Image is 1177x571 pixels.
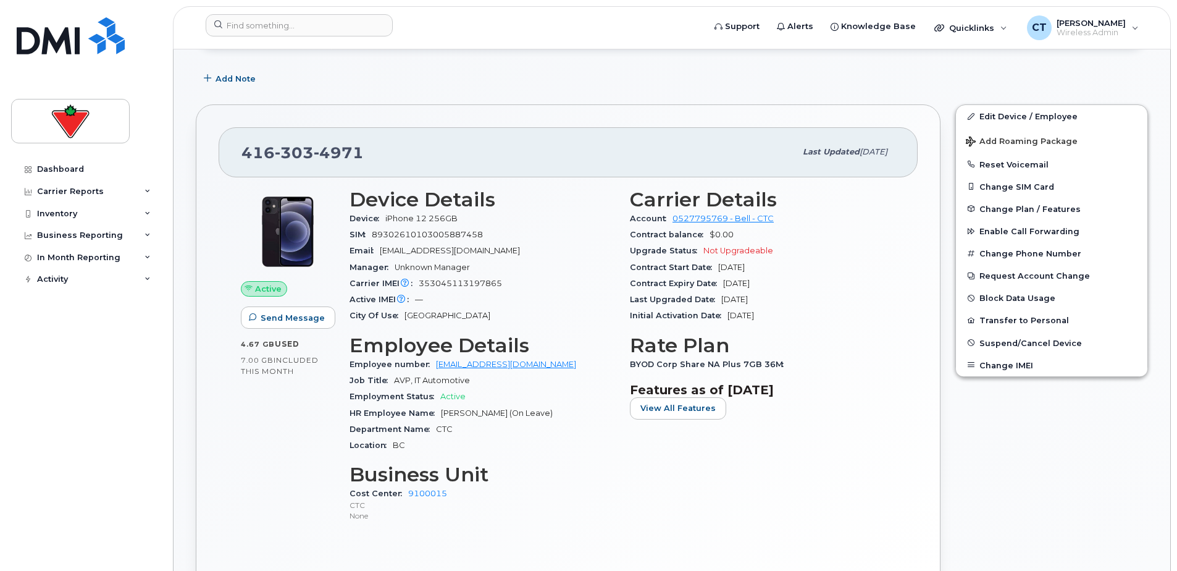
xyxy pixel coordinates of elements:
span: Alerts [787,20,813,33]
button: Add Roaming Package [956,128,1147,153]
span: Send Message [261,312,325,324]
span: [DATE] [727,311,754,320]
span: 353045113197865 [419,279,502,288]
span: [DATE] [723,279,750,288]
span: Unknown Manager [395,263,470,272]
div: Chad Tardif [1018,15,1147,40]
span: HR Employee Name [350,408,441,418]
span: View All Features [640,402,716,414]
span: [PERSON_NAME] [1057,18,1126,28]
button: Change Plan / Features [956,198,1147,220]
span: Knowledge Base [841,20,916,33]
span: iPhone 12 256GB [385,214,458,223]
span: used [275,339,299,349]
a: Knowledge Base [822,14,924,39]
span: Change Plan / Features [979,204,1081,213]
a: 0527795769 - Bell - CTC [672,214,774,223]
span: 303 [275,143,314,162]
span: Upgrade Status [630,246,703,255]
span: [DATE] [860,147,887,156]
h3: Device Details [350,188,615,211]
span: Employment Status [350,392,440,401]
span: Contract Expiry Date [630,279,723,288]
button: View All Features [630,397,726,420]
span: Device [350,214,385,223]
span: 416 [241,143,364,162]
h3: Features as of [DATE] [630,383,895,397]
a: Support [706,14,768,39]
div: Quicklinks [926,15,1016,40]
span: Last updated [803,147,860,156]
h3: Rate Plan [630,334,895,357]
span: Active [255,283,282,295]
span: BYOD Corp Share NA Plus 7GB 36M [630,360,790,369]
span: AVP, IT Automotive [394,376,470,385]
span: [DATE] [721,295,748,304]
button: Reset Voicemail [956,153,1147,176]
button: Suspend/Cancel Device [956,332,1147,354]
span: [DATE] [718,263,745,272]
span: BC [393,441,405,450]
span: — [415,295,423,304]
h3: Business Unit [350,463,615,486]
span: Quicklinks [949,23,994,33]
span: [PERSON_NAME] (On Leave) [441,408,553,418]
span: Contract balance [630,230,710,239]
span: 4.67 GB [241,340,275,349]
span: [EMAIL_ADDRESS][DOMAIN_NAME] [380,246,520,255]
span: $0.00 [710,230,734,239]
span: SIM [350,230,372,239]
input: Find something... [206,14,393,36]
span: Suspend/Cancel Device [979,338,1082,347]
a: Alerts [768,14,822,39]
span: Initial Activation Date [630,311,727,320]
img: iPhone_12.jpg [251,195,325,269]
span: Manager [350,263,395,272]
span: Account [630,214,672,223]
span: Support [725,20,760,33]
span: Active [440,392,466,401]
span: 89302610103005887458 [372,230,483,239]
span: Add Note [216,73,256,85]
span: 7.00 GB [241,356,274,365]
a: [EMAIL_ADDRESS][DOMAIN_NAME] [436,360,576,369]
button: Request Account Change [956,264,1147,287]
span: Department Name [350,425,436,434]
span: CT [1032,20,1047,35]
button: Transfer to Personal [956,309,1147,331]
span: Employee number [350,360,436,369]
a: Edit Device / Employee [956,105,1147,127]
span: Enable Call Forwarding [979,227,1079,236]
span: Wireless Admin [1057,28,1126,38]
button: Enable Call Forwarding [956,220,1147,242]
a: 9100015 [408,489,447,498]
h3: Carrier Details [630,188,895,211]
p: CTC [350,500,615,510]
span: 4971 [314,143,364,162]
span: Active IMEI [350,295,415,304]
span: Contract Start Date [630,263,718,272]
span: Carrier IMEI [350,279,419,288]
button: Change Phone Number [956,242,1147,264]
button: Change SIM Card [956,176,1147,198]
span: City Of Use [350,311,404,320]
h3: Employee Details [350,334,615,357]
span: included this month [241,355,319,376]
span: Location [350,441,393,450]
span: [GEOGRAPHIC_DATA] [404,311,490,320]
span: Not Upgradeable [703,246,773,255]
button: Add Note [196,67,266,90]
span: CTC [436,425,453,434]
span: Email [350,246,380,255]
button: Block Data Usage [956,287,1147,309]
button: Send Message [241,307,335,329]
span: Add Roaming Package [966,137,1078,148]
span: Cost Center [350,489,408,498]
span: Last Upgraded Date [630,295,721,304]
button: Change IMEI [956,354,1147,376]
span: Job Title [350,376,394,385]
p: None [350,510,615,521]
